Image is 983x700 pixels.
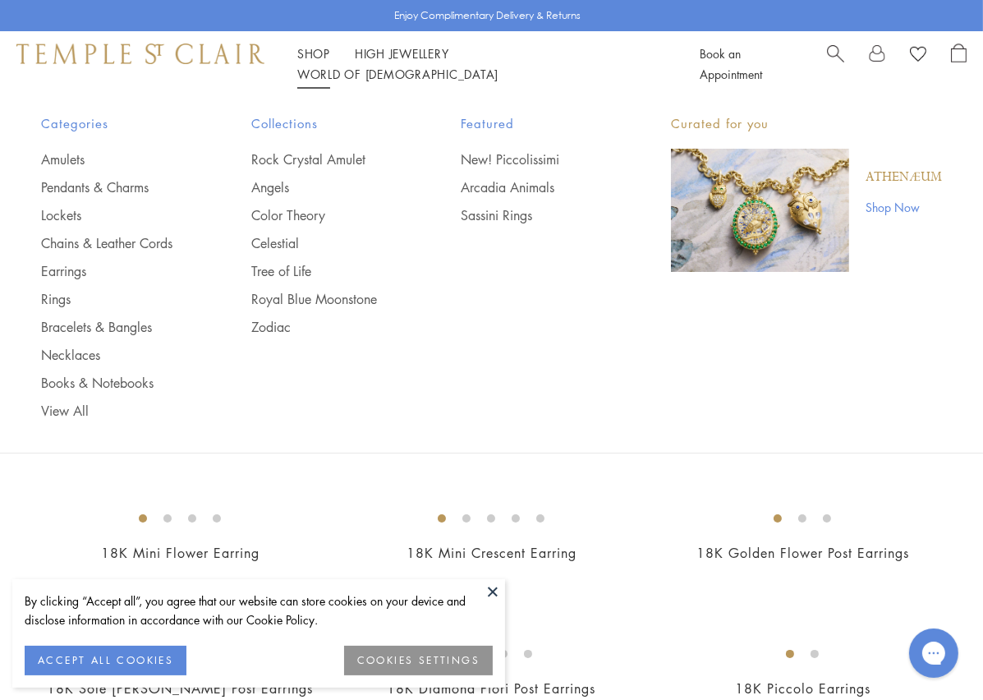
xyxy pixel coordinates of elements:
button: ACCEPT ALL COOKIES [25,646,186,675]
div: By clicking “Accept all”, you agree that our website can store cookies on your device and disclos... [25,592,493,629]
a: Shop Now [866,198,942,216]
span: Categories [41,113,186,134]
a: High JewelleryHigh Jewellery [355,45,449,62]
a: 18K Golden Flower Post Earrings [696,544,909,562]
a: Lockets [41,206,186,224]
a: Books & Notebooks [41,374,186,392]
img: Temple St. Clair [16,44,264,63]
span: Featured [461,113,605,134]
a: Rock Crystal Amulet [251,150,396,168]
a: Earrings [41,262,186,280]
a: 18K Mini Flower Earring [101,544,260,562]
nav: Main navigation [297,44,664,85]
a: 18K Sole [PERSON_NAME] Post Earrings [47,679,313,698]
a: Zodiac [251,318,396,336]
a: Rings [41,290,186,308]
a: Book an Appointment [701,45,763,82]
a: Sassini Rings [461,206,605,224]
span: Collections [251,113,396,134]
a: 18K Mini Crescent Earring [407,544,576,562]
a: Tree of Life [251,262,396,280]
a: 18K Piccolo Earrings [735,679,870,698]
a: Color Theory [251,206,396,224]
a: 18K Diamond Fiori Post Earrings [387,679,595,698]
a: World of [DEMOGRAPHIC_DATA]World of [DEMOGRAPHIC_DATA] [297,66,498,82]
a: Celestial [251,234,396,252]
a: Arcadia Animals [461,178,605,196]
a: Necklaces [41,346,186,364]
button: COOKIES SETTINGS [344,646,493,675]
p: Enjoy Complimentary Delivery & Returns [394,7,581,24]
a: New! Piccolissimi [461,150,605,168]
a: Amulets [41,150,186,168]
p: Curated for you [671,113,942,134]
a: View All [41,402,186,420]
a: Search [827,44,844,85]
a: Chains & Leather Cords [41,234,186,252]
a: Angels [251,178,396,196]
a: ShopShop [297,45,330,62]
iframe: Gorgias live chat messenger [901,623,967,684]
a: Pendants & Charms [41,178,186,196]
a: Royal Blue Moonstone [251,290,396,308]
a: View Wishlist [910,44,926,68]
a: Bracelets & Bangles [41,318,186,336]
a: Open Shopping Bag [951,44,967,85]
a: Athenæum [866,168,942,187]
